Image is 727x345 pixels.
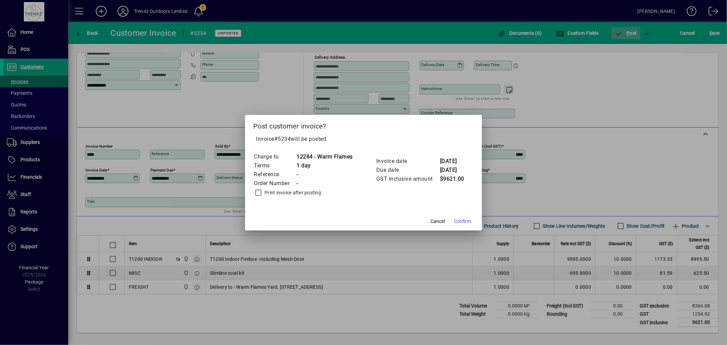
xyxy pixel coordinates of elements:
span: #5234 [274,136,291,142]
td: [DATE] [440,166,467,175]
td: [DATE] [440,157,467,166]
td: Terms [254,161,296,170]
p: Invoice will be posted . [253,135,474,143]
td: Charge to [254,152,296,161]
button: Cancel [427,215,449,228]
span: Confirm [454,218,471,225]
h2: Post customer invoice? [245,115,482,135]
td: 1 day [296,161,353,170]
td: - [296,179,353,188]
span: Cancel [430,218,445,225]
td: GST inclusive amount [376,175,440,183]
button: Confirm [451,215,474,228]
td: 12284 - Warm Flames [296,152,353,161]
td: - [296,170,353,179]
td: $9621.00 [440,175,467,183]
label: Print invoice after posting [263,189,321,196]
td: Due date [376,166,440,175]
td: Order Number [254,179,296,188]
td: Invoice date [376,157,440,166]
td: Reference [254,170,296,179]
